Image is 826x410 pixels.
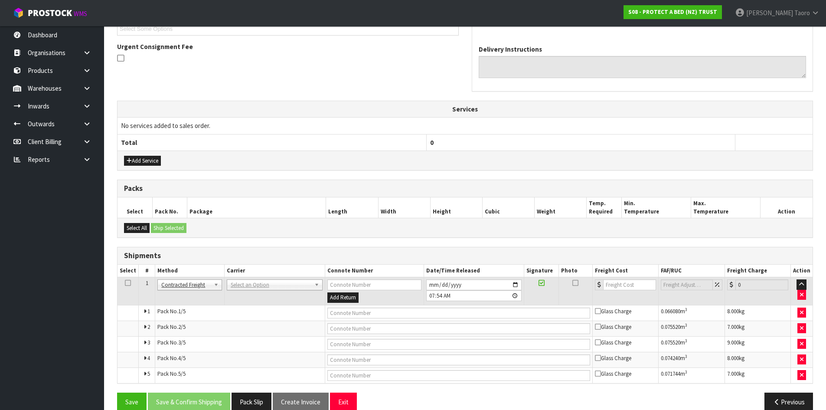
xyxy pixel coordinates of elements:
button: Add Service [124,156,161,166]
td: m [658,305,725,321]
th: Date/Time Released [424,265,524,277]
h3: Packs [124,184,806,193]
span: 5 [147,370,150,377]
input: Connote Number [327,354,590,365]
input: Connote Number [327,370,590,381]
td: kg [725,336,790,352]
span: 8.000 [727,354,739,362]
th: Total [118,134,426,151]
th: Connote Number [325,265,424,277]
span: 7.000 [727,370,739,377]
th: Carrier [224,265,325,277]
input: Connote Number [327,308,590,318]
td: No services added to sales order. [118,118,813,134]
th: Freight Charge [725,265,790,277]
sup: 3 [685,354,687,359]
span: Contracted Freight [161,280,210,290]
button: Add Return [327,292,359,303]
span: 0.075520 [661,323,680,331]
input: Freight Cost [603,279,656,290]
label: Delivery Instructions [479,45,542,54]
td: kg [725,305,790,321]
span: Glass Charge [595,323,631,331]
span: ProStock [28,7,72,19]
span: 0.075520 [661,339,680,346]
th: Select [118,197,152,218]
span: 0.074240 [661,354,680,362]
span: 7.000 [727,323,739,331]
sup: 3 [685,338,687,344]
span: 0.066080 [661,308,680,315]
span: Glass Charge [595,354,631,362]
sup: 3 [685,307,687,312]
span: 2/5 [178,323,186,331]
td: m [658,321,725,336]
th: Photo [558,265,592,277]
input: Connote Number [327,339,590,350]
th: Signature [524,265,558,277]
td: Pack No. [155,305,325,321]
span: 0 [430,138,434,147]
img: cube-alt.png [13,7,24,18]
th: Package [187,197,326,218]
h3: Shipments [124,252,806,260]
span: Glass Charge [595,370,631,377]
span: 3/5 [178,339,186,346]
th: FAF/RUC [658,265,725,277]
th: Width [378,197,430,218]
th: Min. Temperature [621,197,691,218]
th: Action [761,197,813,218]
input: Connote Number [327,323,590,334]
th: Services [118,101,813,118]
span: Taoro [794,9,810,17]
span: 1/5 [178,308,186,315]
th: Method [155,265,224,277]
input: Freight Charge [735,279,788,290]
sup: 3 [685,322,687,328]
th: Temp. Required [587,197,621,218]
span: 4 [147,354,150,362]
td: kg [725,321,790,336]
td: kg [725,367,790,383]
td: m [658,352,725,367]
span: Glass Charge [595,308,631,315]
th: Pack No. [152,197,187,218]
input: Freight Adjustment [661,279,713,290]
th: Freight Cost [592,265,658,277]
th: # [139,265,155,277]
label: Urgent Consignment Fee [117,42,193,51]
input: Connote Number [327,279,421,290]
th: Weight [535,197,587,218]
td: Pack No. [155,321,325,336]
td: kg [725,352,790,367]
td: m [658,367,725,383]
span: 8.000 [727,308,739,315]
span: Glass Charge [595,339,631,346]
span: 1 [147,308,150,315]
span: 9.000 [727,339,739,346]
th: Length [326,197,378,218]
td: m [658,336,725,352]
a: S08 - PROTECT A BED (NZ) TRUST [624,5,722,19]
td: Pack No. [155,367,325,383]
td: Pack No. [155,352,325,367]
th: Height [430,197,482,218]
strong: S08 - PROTECT A BED (NZ) TRUST [628,8,717,16]
span: 1 [146,279,148,287]
span: 5/5 [178,370,186,377]
span: 0.071744 [661,370,680,377]
span: 2 [147,323,150,331]
span: 4/5 [178,354,186,362]
small: WMS [74,10,87,18]
th: Select [118,265,139,277]
span: [PERSON_NAME] [746,9,793,17]
td: Pack No. [155,336,325,352]
span: 3 [147,339,150,346]
th: Action [790,265,813,277]
span: Select an Option [231,280,311,290]
button: Ship Selected [151,223,186,233]
th: Max. Temperature [691,197,760,218]
sup: 3 [685,369,687,375]
th: Cubic [483,197,535,218]
button: Select All [124,223,150,233]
